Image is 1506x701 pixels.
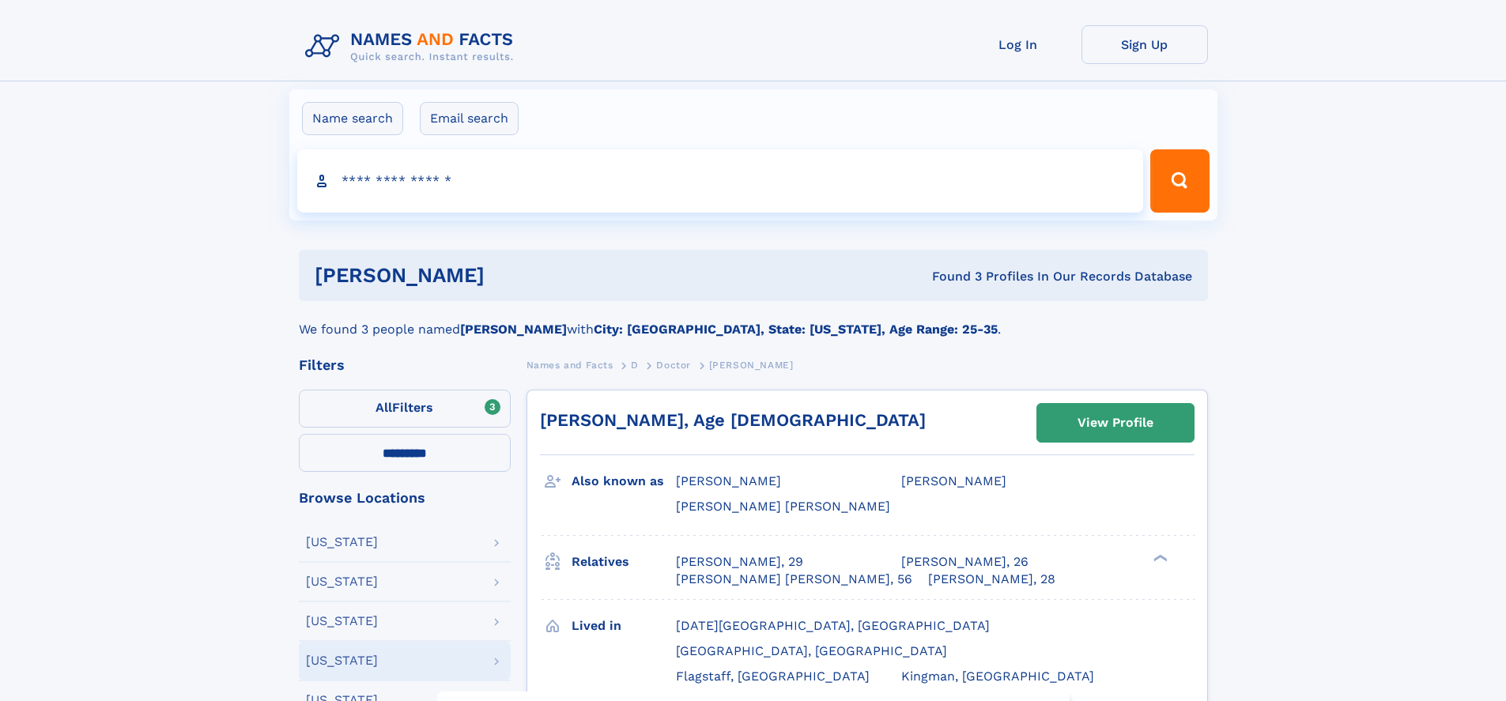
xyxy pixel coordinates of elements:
span: Kingman, [GEOGRAPHIC_DATA] [901,669,1094,684]
span: D [631,360,639,371]
span: [DATE][GEOGRAPHIC_DATA], [GEOGRAPHIC_DATA] [676,618,990,633]
input: search input [297,149,1144,213]
span: [PERSON_NAME] [PERSON_NAME] [676,499,890,514]
label: Email search [420,102,519,135]
div: Found 3 Profiles In Our Records Database [708,268,1192,285]
label: Filters [299,390,511,428]
img: Logo Names and Facts [299,25,527,68]
b: [PERSON_NAME] [460,322,567,337]
label: Name search [302,102,403,135]
div: [US_STATE] [306,536,378,548]
span: [PERSON_NAME] [901,473,1006,488]
a: Log In [955,25,1081,64]
div: [US_STATE] [306,654,378,667]
h3: Also known as [572,468,676,495]
a: View Profile [1037,404,1194,442]
a: Names and Facts [527,355,613,375]
a: [PERSON_NAME] [PERSON_NAME], 56 [676,571,912,588]
h3: Relatives [572,548,676,575]
span: Doctor [656,360,691,371]
button: Search Button [1150,149,1209,213]
div: View Profile [1078,405,1153,441]
div: [US_STATE] [306,575,378,588]
a: [PERSON_NAME], 26 [901,553,1029,571]
a: [PERSON_NAME], 28 [928,571,1055,588]
span: [GEOGRAPHIC_DATA], [GEOGRAPHIC_DATA] [676,643,947,658]
div: We found 3 people named with . [299,301,1208,339]
span: [PERSON_NAME] [676,473,781,488]
a: Doctor [656,355,691,375]
span: All [376,400,392,415]
div: ❯ [1149,552,1168,563]
span: Flagstaff, [GEOGRAPHIC_DATA] [676,669,870,684]
a: D [631,355,639,375]
b: City: [GEOGRAPHIC_DATA], State: [US_STATE], Age Range: 25-35 [594,322,998,337]
a: [PERSON_NAME], Age [DEMOGRAPHIC_DATA] [540,410,926,430]
div: [US_STATE] [306,615,378,628]
h3: Lived in [572,612,676,639]
span: [PERSON_NAME] [709,360,794,371]
h1: [PERSON_NAME] [315,266,708,285]
a: [PERSON_NAME], 29 [676,553,803,571]
div: Browse Locations [299,491,511,505]
div: Filters [299,358,511,372]
a: Sign Up [1081,25,1208,64]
